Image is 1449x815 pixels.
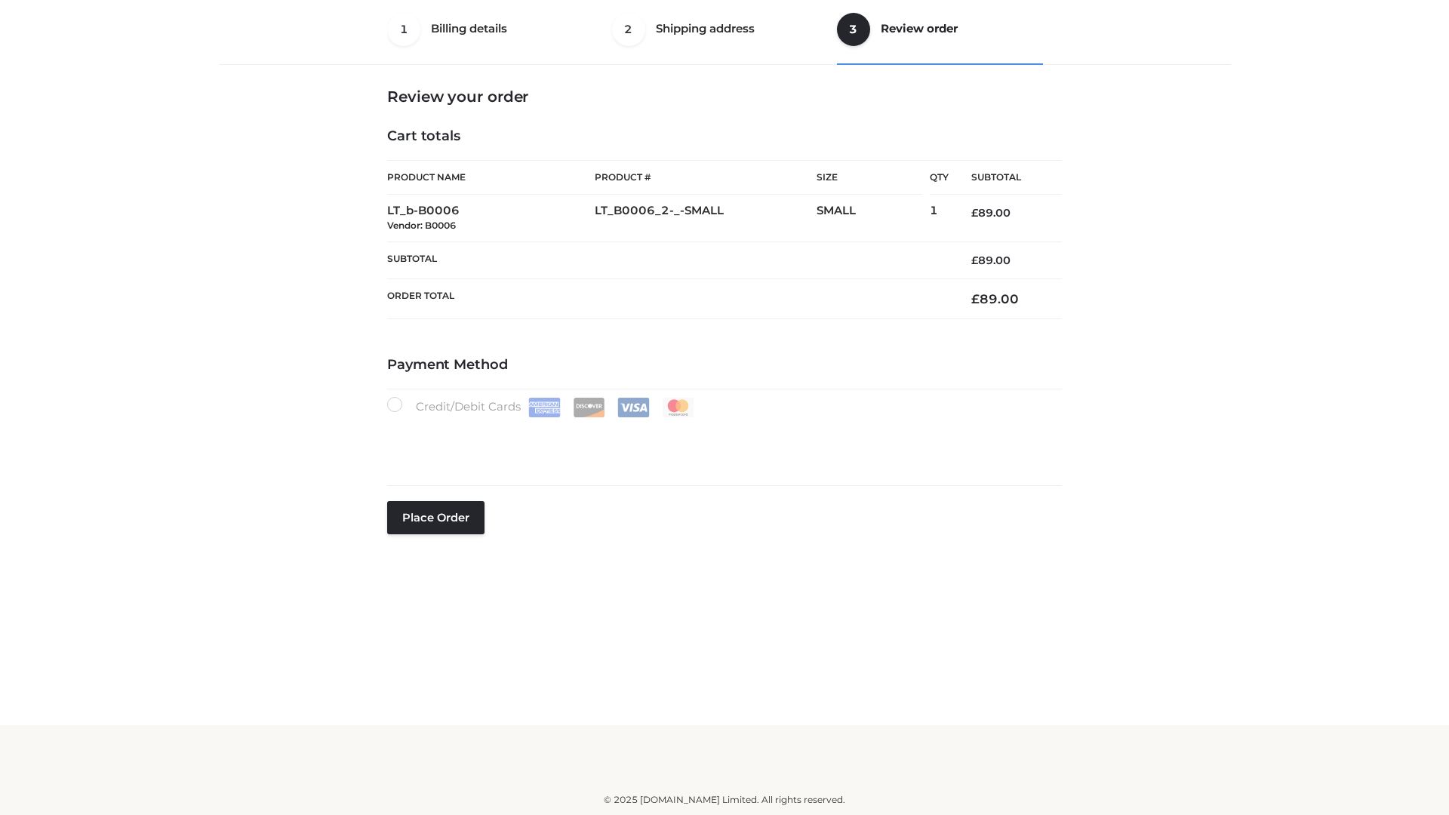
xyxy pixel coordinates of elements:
small: Vendor: B0006 [387,220,456,231]
iframe: Secure payment input frame [384,414,1059,469]
span: £ [971,254,978,267]
th: Subtotal [387,241,949,278]
th: Product # [595,160,817,195]
bdi: 89.00 [971,254,1011,267]
td: 1 [930,195,949,242]
img: Discover [573,398,605,417]
img: Amex [528,398,561,417]
div: © 2025 [DOMAIN_NAME] Limited. All rights reserved. [224,792,1225,807]
bdi: 89.00 [971,206,1011,220]
button: Place order [387,501,485,534]
img: Mastercard [662,398,694,417]
th: Size [817,161,922,195]
h4: Cart totals [387,128,1062,145]
bdi: 89.00 [971,291,1019,306]
img: Visa [617,398,650,417]
h4: Payment Method [387,357,1062,374]
label: Credit/Debit Cards [387,397,696,417]
span: £ [971,291,980,306]
th: Order Total [387,279,949,319]
th: Product Name [387,160,595,195]
td: LT_b-B0006 [387,195,595,242]
td: SMALL [817,195,930,242]
h3: Review your order [387,88,1062,106]
th: Subtotal [949,161,1062,195]
td: LT_B0006_2-_-SMALL [595,195,817,242]
th: Qty [930,160,949,195]
span: £ [971,206,978,220]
